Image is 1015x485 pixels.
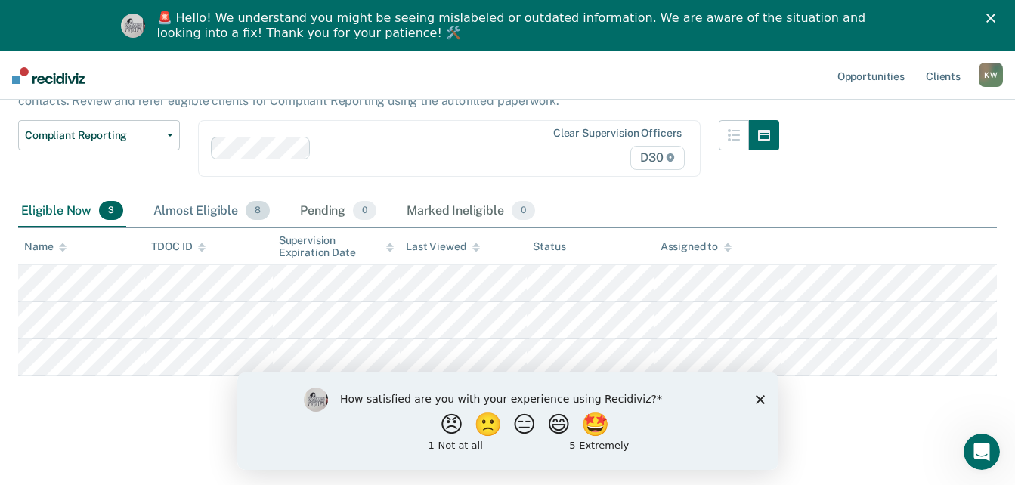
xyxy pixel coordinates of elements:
[834,51,908,100] a: Opportunities
[246,201,270,221] span: 8
[24,240,67,253] div: Name
[979,63,1003,87] div: K W
[25,129,161,142] span: Compliant Reporting
[150,195,273,228] div: Almost Eligible8
[512,201,535,221] span: 0
[923,51,964,100] a: Clients
[533,240,565,253] div: Status
[157,11,871,41] div: 🚨 Hello! We understand you might be seeing mislabeled or outdated information. We are aware of th...
[553,127,682,140] div: Clear supervision officers
[279,234,394,260] div: Supervision Expiration Date
[661,240,732,253] div: Assigned to
[353,201,376,221] span: 0
[237,372,778,470] iframe: Survey by Kim from Recidiviz
[986,14,1001,23] div: Close
[630,146,685,170] span: D30
[121,14,145,38] img: Profile image for Kim
[99,201,123,221] span: 3
[18,79,767,108] p: Compliant Reporting is a level of supervision that uses an interactive voice recognition system, ...
[18,195,126,228] div: Eligible Now3
[297,195,379,228] div: Pending0
[979,63,1003,87] button: KW
[406,240,479,253] div: Last Viewed
[964,434,1000,470] iframe: Intercom live chat
[12,67,85,84] img: Recidiviz
[18,120,180,150] button: Compliant Reporting
[404,195,538,228] div: Marked Ineligible0
[151,240,206,253] div: TDOC ID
